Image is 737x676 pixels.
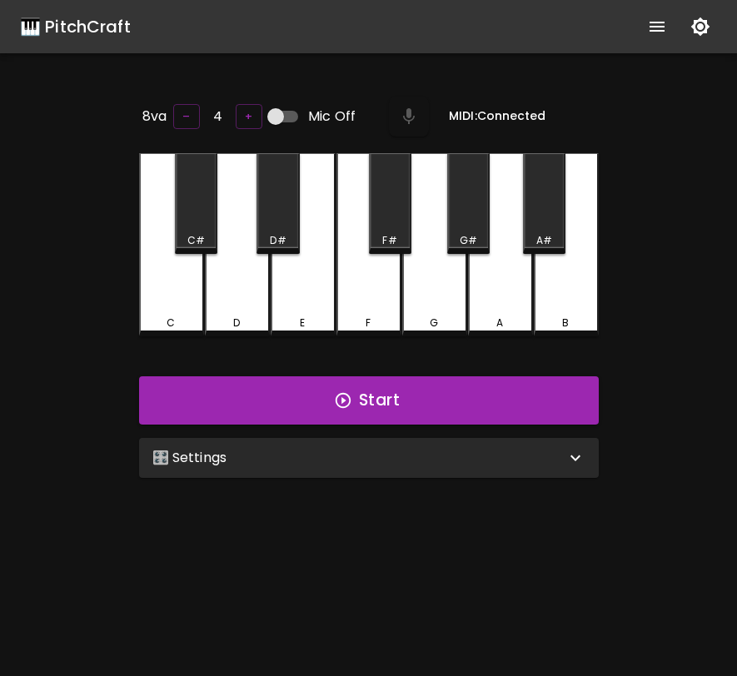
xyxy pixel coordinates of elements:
[236,104,262,130] button: +
[460,233,477,248] div: G#
[449,107,545,126] h6: MIDI: Connected
[536,233,552,248] div: A#
[496,316,503,331] div: A
[142,105,167,128] h6: 8va
[213,105,222,128] h6: 4
[167,316,175,331] div: C
[300,316,305,331] div: E
[637,7,677,47] button: show more
[139,376,599,425] button: Start
[173,104,200,130] button: –
[430,316,438,331] div: G
[152,448,227,468] p: 🎛️ Settings
[270,233,286,248] div: D#
[308,107,356,127] span: Mic Off
[139,438,599,478] div: 🎛️ Settings
[233,316,240,331] div: D
[562,316,569,331] div: B
[20,13,131,40] a: 🎹 PitchCraft
[187,233,205,248] div: C#
[366,316,371,331] div: F
[382,233,396,248] div: F#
